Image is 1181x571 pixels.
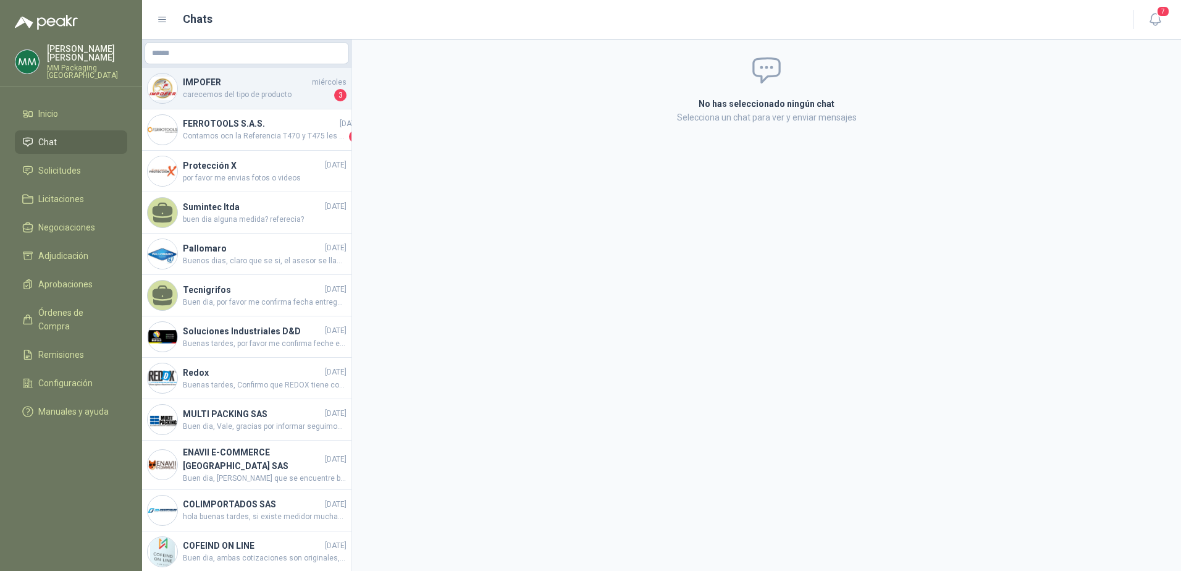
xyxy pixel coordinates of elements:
h4: Pallomaro [183,242,322,255]
span: [DATE] [325,159,347,171]
span: Contamos ocn la Referencia T470 y T475 les sirve? [183,130,347,143]
a: Company LogoCOLIMPORTADOS SAS[DATE]hola buenas tardes, si existe medidor muchas mas grande en otr... [142,490,351,531]
img: Company Logo [15,50,39,74]
p: MM Packaging [GEOGRAPHIC_DATA] [47,64,127,79]
a: Órdenes de Compra [15,301,127,338]
span: Buen dia, ambas cotizaciones son originales, esperamos que tome su oferta correspondiente al tipo... [183,552,347,564]
a: Company LogoRedox[DATE]Buenas tardes, Confirmo que REDOX tiene como monto minimo de despacho a pa... [142,358,351,399]
img: Company Logo [148,156,177,186]
a: Manuales y ayuda [15,400,127,423]
a: Company LogoENAVII E-COMMERCE [GEOGRAPHIC_DATA] SAS[DATE]Buen dia, [PERSON_NAME] que se encuentre... [142,441,351,490]
span: Manuales y ayuda [38,405,109,418]
a: Remisiones [15,343,127,366]
a: Company LogoPallomaro[DATE]Buenos dias, claro que se si, el asesor se llama [PERSON_NAME] [PHONE_... [142,234,351,275]
h4: Soluciones Industriales D&D [183,324,322,338]
span: Buen dia, [PERSON_NAME] que se encuentre bien. Quería darle seguimiento a la cotización/propuesta... [183,473,347,484]
span: [DATE] [325,325,347,337]
a: Negociaciones [15,216,127,239]
h4: COLIMPORTADOS SAS [183,497,322,511]
span: [DATE] [325,540,347,552]
a: Configuración [15,371,127,395]
h4: Redox [183,366,322,379]
span: Remisiones [38,348,84,362]
img: Company Logo [148,537,177,567]
span: Negociaciones [38,221,95,234]
h4: Protección X [183,159,322,172]
img: Company Logo [148,74,177,103]
span: [DATE] [325,454,347,465]
span: Buen dia, Vale, gracias por informar seguimos en pie con la compra del tornillero. gracias. [183,421,347,433]
span: buen dia alguna medida? referecia? [183,214,347,226]
img: Company Logo [148,322,177,352]
a: Licitaciones [15,187,127,211]
span: [DATE] [325,408,347,420]
span: Órdenes de Compra [38,306,116,333]
span: [DATE] [325,284,347,295]
img: Company Logo [148,239,177,269]
a: Tecnigrifos[DATE]Buen dia, por favor me confirma fecha entrega del pedido. gracias [142,275,351,316]
span: 2 [349,130,361,143]
h4: ENAVII E-COMMERCE [GEOGRAPHIC_DATA] SAS [183,446,322,473]
span: Buenos dias, claro que se si, el asesor se llama [PERSON_NAME] [PHONE_NUMBER] [183,255,347,267]
span: Configuración [38,376,93,390]
img: Company Logo [148,363,177,393]
span: miércoles [312,77,347,88]
h4: Sumintec ltda [183,200,322,214]
h4: COFEIND ON LINE [183,539,322,552]
a: Chat [15,130,127,154]
a: Company LogoMULTI PACKING SAS[DATE]Buen dia, Vale, gracias por informar seguimos en pie con la co... [142,399,351,441]
h2: No has seleccionado ningún chat [551,97,982,111]
span: [DATE] [325,366,347,378]
button: 7 [1144,9,1166,31]
img: Company Logo [148,115,177,145]
span: Chat [38,135,57,149]
img: Logo peakr [15,15,78,30]
h4: MULTI PACKING SAS [183,407,322,421]
span: [DATE] [325,499,347,510]
a: Aprobaciones [15,273,127,296]
h1: Chats [183,11,212,28]
img: Company Logo [148,450,177,480]
a: Company LogoSoluciones Industriales D&D[DATE]Buenas tardes, por favor me confirma feche estimada ... [142,316,351,358]
a: Solicitudes [15,159,127,182]
span: Buenas tardes, Confirmo que REDOX tiene como monto minimo de despacho a partir de $150.000 en ade... [183,379,347,391]
a: Adjudicación [15,244,127,268]
p: [PERSON_NAME] [PERSON_NAME] [47,44,127,62]
span: Aprobaciones [38,277,93,291]
h4: Tecnigrifos [183,283,322,297]
span: [DATE] [325,242,347,254]
p: Selecciona un chat para ver y enviar mensajes [551,111,982,124]
h4: IMPOFER [183,75,309,89]
span: Licitaciones [38,192,84,206]
span: Buenas tardes, por favor me confirma feche estimada del llegada del equipo. gracias. [183,338,347,350]
a: Sumintec ltda[DATE]buen dia alguna medida? referecia? [142,192,351,234]
span: [DATE] [325,201,347,213]
a: Company LogoIMPOFERmiércolescarecemos del tipo de producto3 [142,68,351,109]
span: hola buenas tardes, si existe medidor muchas mas grande en otras marcas pero en la marca solicita... [183,511,347,523]
img: Company Logo [148,496,177,525]
a: Inicio [15,102,127,125]
span: Solicitudes [38,164,81,177]
span: [DATE] [340,118,361,130]
a: Company LogoProtección X[DATE]por favor me envias fotos o videos [142,151,351,192]
h4: FERROTOOLS S.A.S. [183,117,337,130]
span: Buen dia, por favor me confirma fecha entrega del pedido. gracias [183,297,347,308]
span: Adjudicación [38,249,88,263]
span: por favor me envias fotos o videos [183,172,347,184]
img: Company Logo [148,405,177,434]
span: 7 [1156,6,1170,17]
a: Company LogoFERROTOOLS S.A.S.[DATE]Contamos ocn la Referencia T470 y T475 les sirve?2 [142,109,351,151]
span: Inicio [38,107,58,121]
span: carecemos del tipo de producto [183,89,332,101]
span: 3 [334,89,347,101]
